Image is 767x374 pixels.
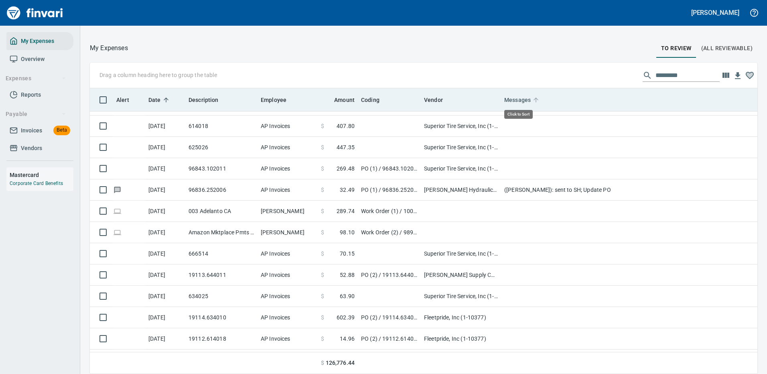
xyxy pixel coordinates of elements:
[6,109,66,119] span: Payable
[258,222,318,243] td: [PERSON_NAME]
[321,165,324,173] span: $
[261,95,297,105] span: Employee
[185,116,258,137] td: 614018
[421,179,501,201] td: [PERSON_NAME] Hydraulics Corp (1-30681)
[691,8,739,17] h5: [PERSON_NAME]
[90,43,128,53] p: My Expenses
[424,95,453,105] span: Vendor
[145,137,185,158] td: [DATE]
[337,122,355,130] span: 407.80
[258,307,318,328] td: AP Invoices
[504,95,541,105] span: Messages
[258,137,318,158] td: AP Invoices
[21,126,42,136] span: Invoices
[113,208,122,213] span: Online transaction
[337,165,355,173] span: 269.48
[358,179,421,201] td: PO (1) / 96836.252006: Fitting
[421,137,501,158] td: Superior Tire Service, Inc (1-10991)
[340,292,355,300] span: 63.90
[185,243,258,264] td: 666514
[90,43,128,53] nav: breadcrumb
[321,359,324,367] span: $
[21,54,45,64] span: Overview
[185,158,258,179] td: 96843.102011
[321,335,324,343] span: $
[340,228,355,236] span: 98.10
[326,359,355,367] span: 126,776.44
[689,6,741,19] button: [PERSON_NAME]
[53,126,70,135] span: Beta
[6,32,73,50] a: My Expenses
[145,264,185,286] td: [DATE]
[2,107,69,122] button: Payable
[358,328,421,350] td: PO (2) / 19112.614018: Service parts / 1: Service parts
[361,95,390,105] span: Coding
[358,264,421,286] td: PO (2) / 19113.644011: Looped hitch pin / 1: Looped hitch pin
[185,179,258,201] td: 96836.252006
[701,43,753,53] span: (All Reviewable)
[421,158,501,179] td: Superior Tire Service, Inc (1-10991)
[258,201,318,222] td: [PERSON_NAME]
[321,313,324,321] span: $
[10,181,63,186] a: Corporate Card Benefits
[189,95,219,105] span: Description
[258,243,318,264] td: AP Invoices
[185,201,258,222] td: 003 Adelanto CA
[145,222,185,243] td: [DATE]
[421,243,501,264] td: Superior Tire Service, Inc (1-10991)
[6,73,66,83] span: Expenses
[421,286,501,307] td: Superior Tire Service, Inc (1-10991)
[340,250,355,258] span: 70.15
[321,143,324,151] span: $
[421,307,501,328] td: Fleetpride, Inc (1-10377)
[185,307,258,328] td: 19114.634010
[258,158,318,179] td: AP Invoices
[189,95,229,105] span: Description
[21,36,54,46] span: My Expenses
[340,335,355,343] span: 14.96
[185,264,258,286] td: 19113.644011
[185,286,258,307] td: 634025
[21,90,41,100] span: Reports
[337,143,355,151] span: 447.35
[321,186,324,194] span: $
[321,228,324,236] span: $
[258,328,318,350] td: AP Invoices
[358,201,421,222] td: Work Order (1) / 100362: Insert from E360 / 1: Insert from E360 / 2: Parts/Other
[258,264,318,286] td: AP Invoices
[258,286,318,307] td: AP Invoices
[340,186,355,194] span: 32.49
[113,230,122,235] span: Online transaction
[185,350,258,371] td: 634009
[421,350,501,371] td: Superior Tire Service, Inc (1-10991)
[321,271,324,279] span: $
[145,116,185,137] td: [DATE]
[361,95,379,105] span: Coding
[324,95,355,105] span: Amount
[358,222,421,243] td: Work Order (2) / 98934: Insert from E360 / 1: Insert from E360 / 2: Parts/Other
[10,171,73,179] h6: Mastercard
[732,70,744,82] button: Download table
[340,271,355,279] span: 52.88
[145,350,185,371] td: [DATE]
[185,328,258,350] td: 19112.614018
[185,222,258,243] td: Amazon Mktplace Pmts [DOMAIN_NAME][URL] WA
[148,95,161,105] span: Date
[145,158,185,179] td: [DATE]
[145,286,185,307] td: [DATE]
[113,187,122,192] span: Has messages
[421,328,501,350] td: Fleetpride, Inc (1-10377)
[6,139,73,157] a: Vendors
[5,3,65,22] img: Finvari
[145,328,185,350] td: [DATE]
[421,116,501,137] td: Superior Tire Service, Inc (1-10991)
[744,69,756,81] button: Column choices favorited. Click to reset to default
[258,116,318,137] td: AP Invoices
[334,95,355,105] span: Amount
[504,95,531,105] span: Messages
[358,158,421,179] td: PO (1) / 96843.102011: TIRES FOR STOCK / 1: TIRES FOR STOCK
[21,143,42,153] span: Vendors
[258,350,318,371] td: AP Invoices
[258,179,318,201] td: AP Invoices
[424,95,443,105] span: Vendor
